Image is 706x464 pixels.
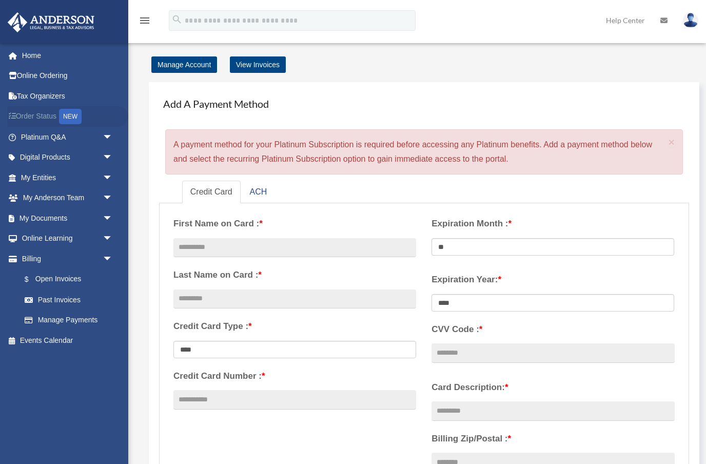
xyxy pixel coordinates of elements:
[242,181,276,204] a: ACH
[171,14,183,25] i: search
[103,127,123,148] span: arrow_drop_down
[182,181,241,204] a: Credit Card
[432,380,674,395] label: Card Description:
[173,369,416,384] label: Credit Card Number :
[7,228,128,249] a: Online Learningarrow_drop_down
[14,310,123,331] a: Manage Payments
[7,188,128,208] a: My Anderson Teamarrow_drop_down
[7,86,128,106] a: Tax Organizers
[173,319,416,334] label: Credit Card Type :
[103,228,123,249] span: arrow_drop_down
[59,109,82,124] div: NEW
[7,248,128,269] a: Billingarrow_drop_down
[103,147,123,168] span: arrow_drop_down
[432,272,674,287] label: Expiration Year:
[7,127,128,147] a: Platinum Q&Aarrow_drop_down
[14,269,128,290] a: $Open Invoices
[103,167,123,188] span: arrow_drop_down
[151,56,217,73] a: Manage Account
[103,208,123,229] span: arrow_drop_down
[7,208,128,228] a: My Documentsarrow_drop_down
[103,248,123,269] span: arrow_drop_down
[432,322,674,337] label: CVV Code :
[173,267,416,283] label: Last Name on Card :
[230,56,286,73] a: View Invoices
[173,216,416,231] label: First Name on Card :
[683,13,698,28] img: User Pic
[159,92,689,115] h4: Add A Payment Method
[139,18,151,27] a: menu
[7,45,128,66] a: Home
[669,136,675,148] span: ×
[7,106,128,127] a: Order StatusNEW
[432,216,674,231] label: Expiration Month :
[669,137,675,147] button: Close
[7,66,128,86] a: Online Ordering
[7,330,128,351] a: Events Calendar
[5,12,97,32] img: Anderson Advisors Platinum Portal
[139,14,151,27] i: menu
[30,273,35,286] span: $
[103,188,123,209] span: arrow_drop_down
[14,289,128,310] a: Past Invoices
[432,431,674,447] label: Billing Zip/Postal :
[165,129,683,175] div: A payment method for your Platinum Subscription is required before accessing any Platinum benefit...
[7,167,128,188] a: My Entitiesarrow_drop_down
[7,147,128,168] a: Digital Productsarrow_drop_down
